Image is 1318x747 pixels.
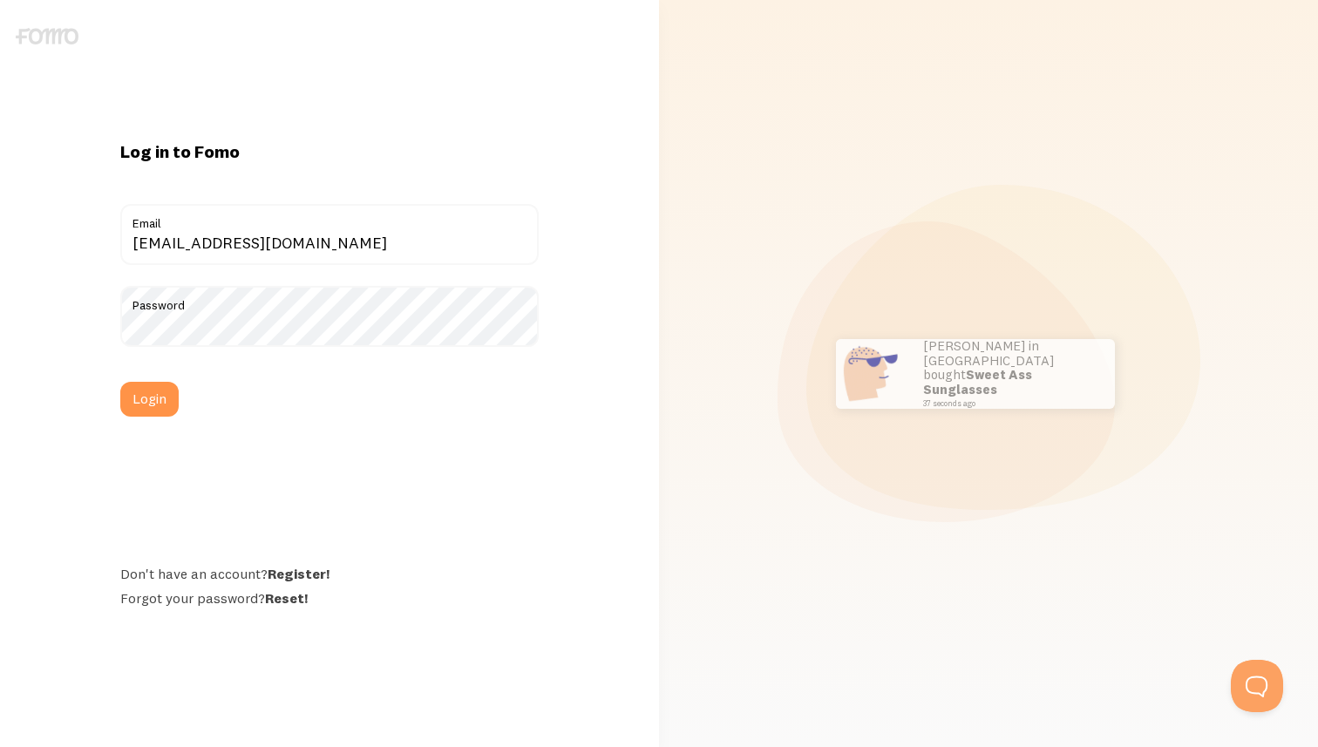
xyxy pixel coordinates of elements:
[268,565,329,582] a: Register!
[120,589,539,607] div: Forgot your password?
[120,140,539,163] h1: Log in to Fomo
[120,204,539,234] label: Email
[120,565,539,582] div: Don't have an account?
[120,286,539,316] label: Password
[16,28,78,44] img: fomo-logo-gray-b99e0e8ada9f9040e2984d0d95b3b12da0074ffd48d1e5cb62ac37fc77b0b268.svg
[265,589,308,607] a: Reset!
[120,382,179,417] button: Login
[1231,660,1283,712] iframe: Help Scout Beacon - Open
